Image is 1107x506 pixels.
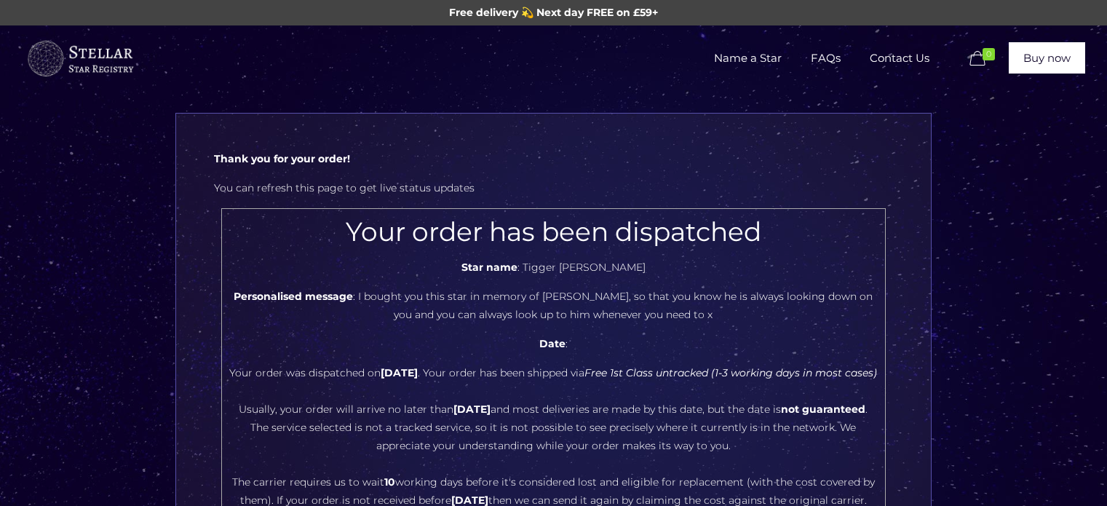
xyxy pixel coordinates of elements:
span: FAQs [796,36,855,80]
b: Thank you for your order! [214,152,350,165]
b: [DATE] [381,366,418,379]
p: You can refresh this page to get live status updates [214,179,893,197]
h2: Your order has been dispatched [229,216,878,248]
p: : Tigger [PERSON_NAME] [229,258,878,277]
a: Buy now [1009,42,1085,74]
b: [DATE] [453,403,491,416]
b: Date [539,337,566,350]
a: Name a Star [699,25,796,91]
b: not guaranteed [781,403,865,416]
a: FAQs [796,25,855,91]
p: : [229,335,878,353]
b: Star name [461,261,517,274]
span: Contact Us [855,36,944,80]
span: Name a Star [699,36,796,80]
img: buyastar-logo-transparent [25,37,135,81]
b: 10 [384,475,395,489]
b: Personalised message [234,290,353,303]
i: Free 1st Class untracked (1-3 working days in most cases) [584,366,877,379]
p: : I bought you this star in memory of [PERSON_NAME], so that you know he is always looking down o... [229,288,878,324]
a: Contact Us [855,25,944,91]
span: Free delivery 💫 Next day FREE on £59+ [449,6,658,19]
a: 0 [967,50,1001,68]
span: 0 [983,48,995,60]
a: Buy a Star [25,25,135,91]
